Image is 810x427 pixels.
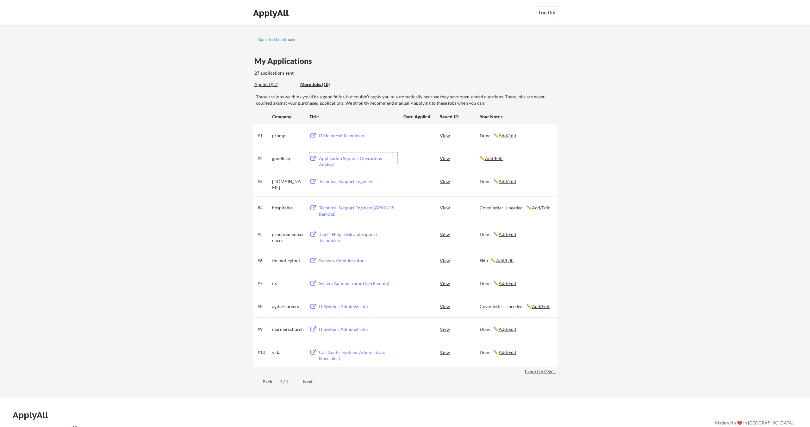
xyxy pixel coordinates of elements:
div: View [440,228,480,240]
div: Cover letter is needed ✏️ [480,205,552,211]
div: #8 [258,303,270,310]
div: More Jobs (10) [300,81,347,88]
div: Back [253,379,272,385]
u: Add/Edit [532,205,550,210]
u: Add/Edit [496,258,514,263]
div: These are all the jobs you've been applied to so far. [254,81,296,88]
div: #10 [258,349,270,356]
div: View [440,176,480,187]
div: goodleap [272,155,304,162]
div: Done ✏️ [480,280,552,287]
div: themotleyfool [272,257,304,264]
div: Applied (27) [254,81,296,88]
div: Done ✏️ [480,133,552,139]
div: #2 [258,155,270,162]
div: View [440,300,480,312]
div: Skip ✏️ [480,257,552,264]
div: Company [272,114,304,120]
div: 27 applications sent [254,70,377,76]
div: Saved JD [440,111,480,122]
div: prompt [272,133,304,139]
div: ← Back to Dashboard [253,37,300,42]
u: Add/Edit [499,232,516,237]
div: My Applications [254,57,317,65]
u: Add/Edit [532,304,550,309]
div: #9 [258,326,270,332]
div: 1 / 1 [280,379,296,385]
u: Add/Edit [499,281,516,286]
div: View [440,323,480,335]
div: Call Center Systems Administrator (Specialist) [319,349,397,362]
div: ApplyAll [253,8,290,18]
div: #3 [258,178,270,185]
div: vida [272,349,304,356]
div: View [440,277,480,289]
div: agital-careers [272,303,304,310]
div: ✏️ [480,155,552,162]
div: Title [309,114,397,120]
div: #4 [258,205,270,211]
div: Done ✏️ [480,349,552,356]
u: Add/Edit [499,179,516,184]
u: Add/Edit [485,156,503,161]
div: These are job applications we think you'd be a good fit for, but couldn't apply you to automatica... [300,81,347,88]
div: Tier-1 Help Desk and Support Technician [319,231,397,244]
div: IT Systems Administrator [319,326,397,332]
div: its [272,280,304,287]
u: Add/Edit [499,350,516,355]
div: hospitable [272,205,304,211]
a: ← Back to Dashboard [253,37,300,43]
div: #5 [258,231,270,238]
div: Cover letter is needed ✏️ [480,303,552,310]
div: Technical Support Engineer (APAC/US - Remote) [319,205,397,217]
div: ApplyAll [13,410,55,420]
div: #7 [258,280,270,287]
div: These are jobs we think you'd be a good fit for, but couldn't apply you to automatically because ... [256,94,558,106]
div: IT Helpdesk Technician [319,133,397,139]
div: Your Notes [480,114,552,120]
div: View [440,130,480,141]
div: marinerschurch [272,326,304,332]
div: System Administrator I (US Remote) [319,280,397,287]
div: Technical Support Engineer [319,178,397,185]
div: Next [303,379,320,385]
u: Add/Edit [499,133,516,138]
div: Systems Administrator [319,257,397,264]
div: procurementsciences [272,231,304,244]
div: View [440,255,480,266]
div: #6 [258,257,270,264]
button: Log Out [535,6,560,19]
div: Done ✏️ [480,178,552,185]
div: Done ✏️ [480,326,552,332]
div: Date Applied [403,114,431,120]
div: View [440,152,480,164]
div: [DOMAIN_NAME] [272,178,304,191]
div: View [440,346,480,358]
div: #1 [258,133,270,139]
div: IT Systems Administrator [319,303,397,310]
div: Application Support Operations Analyst [319,155,397,168]
div: Done ✏️ [480,231,552,238]
div: Export to CSV ↓ [525,368,558,375]
u: Add/Edit [499,326,516,332]
div: View [440,202,480,213]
